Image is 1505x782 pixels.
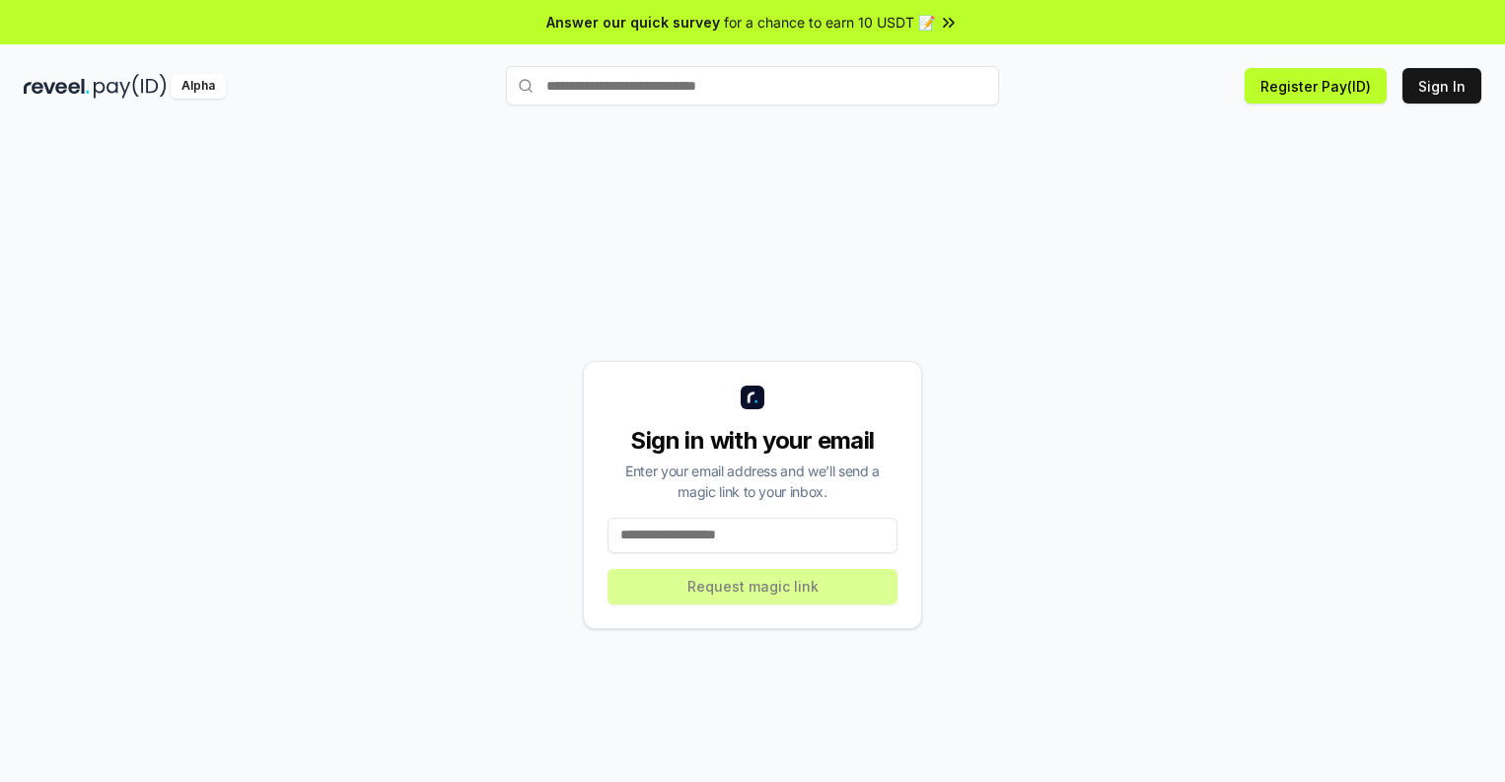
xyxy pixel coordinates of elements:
img: pay_id [94,74,167,99]
span: Answer our quick survey [546,12,720,33]
div: Sign in with your email [608,425,897,457]
img: logo_small [741,386,764,409]
img: reveel_dark [24,74,90,99]
div: Alpha [171,74,226,99]
div: Enter your email address and we’ll send a magic link to your inbox. [608,461,897,502]
button: Sign In [1402,68,1481,104]
button: Register Pay(ID) [1245,68,1387,104]
span: for a chance to earn 10 USDT 📝 [724,12,935,33]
